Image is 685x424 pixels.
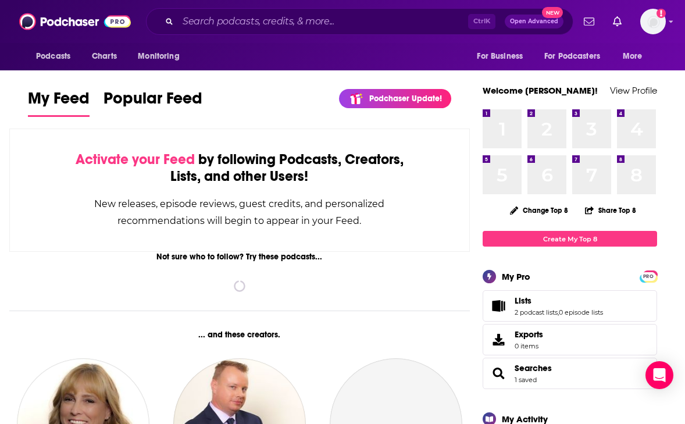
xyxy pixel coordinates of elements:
[559,308,603,316] a: 0 episode lists
[68,195,411,229] div: New releases, episode reviews, guest credits, and personalized recommendations will begin to appe...
[469,45,537,67] button: open menu
[130,45,194,67] button: open menu
[579,12,599,31] a: Show notifications dropdown
[483,358,657,389] span: Searches
[515,376,537,384] a: 1 saved
[515,308,558,316] a: 2 podcast lists
[487,332,510,348] span: Exports
[615,45,657,67] button: open menu
[28,88,90,115] span: My Feed
[9,330,470,340] div: ... and these creators.
[657,9,666,18] svg: Add a profile image
[138,48,179,65] span: Monitoring
[487,298,510,314] a: Lists
[503,203,575,218] button: Change Top 8
[146,8,573,35] div: Search podcasts, credits, & more...
[515,329,543,340] span: Exports
[28,88,90,117] a: My Feed
[623,48,643,65] span: More
[608,12,626,31] a: Show notifications dropdown
[515,295,603,306] a: Lists
[641,272,655,280] a: PRO
[178,12,468,31] input: Search podcasts, credits, & more...
[487,365,510,382] a: Searches
[640,9,666,34] button: Show profile menu
[76,151,195,168] span: Activate your Feed
[9,252,470,262] div: Not sure who to follow? Try these podcasts...
[468,14,495,29] span: Ctrl K
[537,45,617,67] button: open menu
[483,85,598,96] a: Welcome [PERSON_NAME]!
[640,9,666,34] img: User Profile
[584,199,637,222] button: Share Top 8
[369,94,442,104] p: Podchaser Update!
[515,295,531,306] span: Lists
[641,272,655,281] span: PRO
[477,48,523,65] span: For Business
[515,342,543,350] span: 0 items
[502,271,530,282] div: My Pro
[544,48,600,65] span: For Podcasters
[610,85,657,96] a: View Profile
[515,363,552,373] a: Searches
[28,45,85,67] button: open menu
[510,19,558,24] span: Open Advanced
[542,7,563,18] span: New
[68,151,411,185] div: by following Podcasts, Creators, Lists, and other Users!
[483,290,657,322] span: Lists
[640,9,666,34] span: Logged in as mresewehr
[558,308,559,316] span: ,
[104,88,202,115] span: Popular Feed
[483,231,657,247] a: Create My Top 8
[19,10,131,33] img: Podchaser - Follow, Share and Rate Podcasts
[104,88,202,117] a: Popular Feed
[36,48,70,65] span: Podcasts
[505,15,563,28] button: Open AdvancedNew
[483,324,657,355] a: Exports
[92,48,117,65] span: Charts
[645,361,673,389] div: Open Intercom Messenger
[84,45,124,67] a: Charts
